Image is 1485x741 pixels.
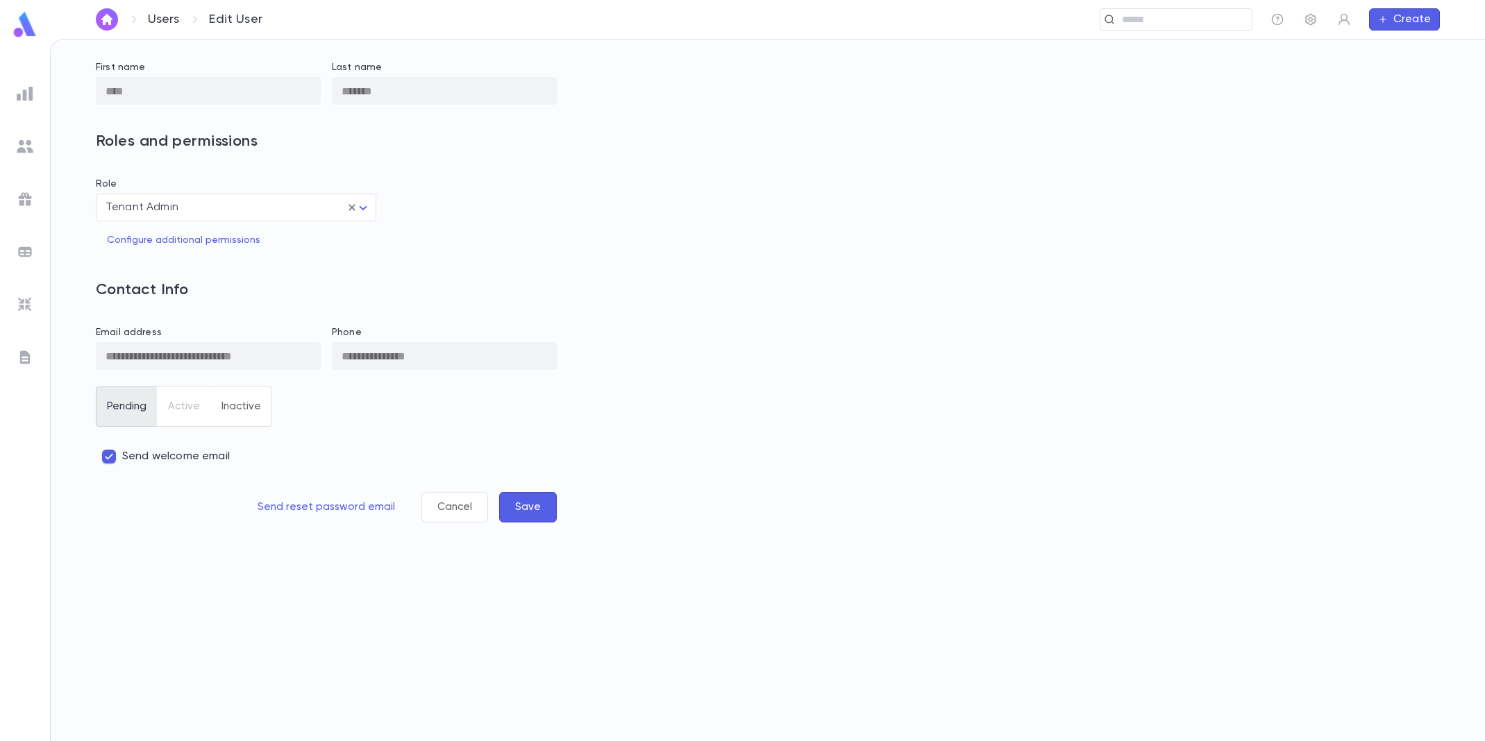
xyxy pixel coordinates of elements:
[122,450,230,463] span: Send welcome email
[1369,8,1440,31] button: Create
[210,386,272,427] button: Inactive
[96,227,271,253] button: Configure additional permissions
[17,85,33,102] img: reports_grey.c525e4749d1bce6a11f5fe2a8de1b229.svg
[332,327,362,338] label: Phone
[332,62,382,73] label: Last name
[17,138,33,155] img: students_grey.60c7aba0da46da39d6d829b817ac14fc.svg
[96,194,376,221] div: Tenant Admin
[17,191,33,207] img: campaigns_grey.99e729a5f7ee94e3726e6486bddda8f1.svg
[499,492,557,522] button: Save
[421,492,488,522] button: Cancel
[96,270,557,310] h6: Contact Info
[209,12,262,27] p: Edit User
[17,349,33,366] img: letters_grey.7941b92b52307dd3b8a917253454ce1c.svg
[96,121,557,162] h6: Roles and permissions
[96,178,117,189] label: Role
[96,327,162,338] label: Email address
[242,492,410,522] button: Send reset password email
[17,244,33,260] img: batches_grey.339ca447c9d9533ef1741baa751efc33.svg
[96,386,158,427] button: Pending
[17,296,33,313] img: imports_grey.530a8a0e642e233f2baf0ef88e8c9fcb.svg
[99,14,115,25] img: home_white.a664292cf8c1dea59945f0da9f25487c.svg
[96,62,145,73] label: First name
[11,11,39,38] img: logo
[148,12,180,27] a: Users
